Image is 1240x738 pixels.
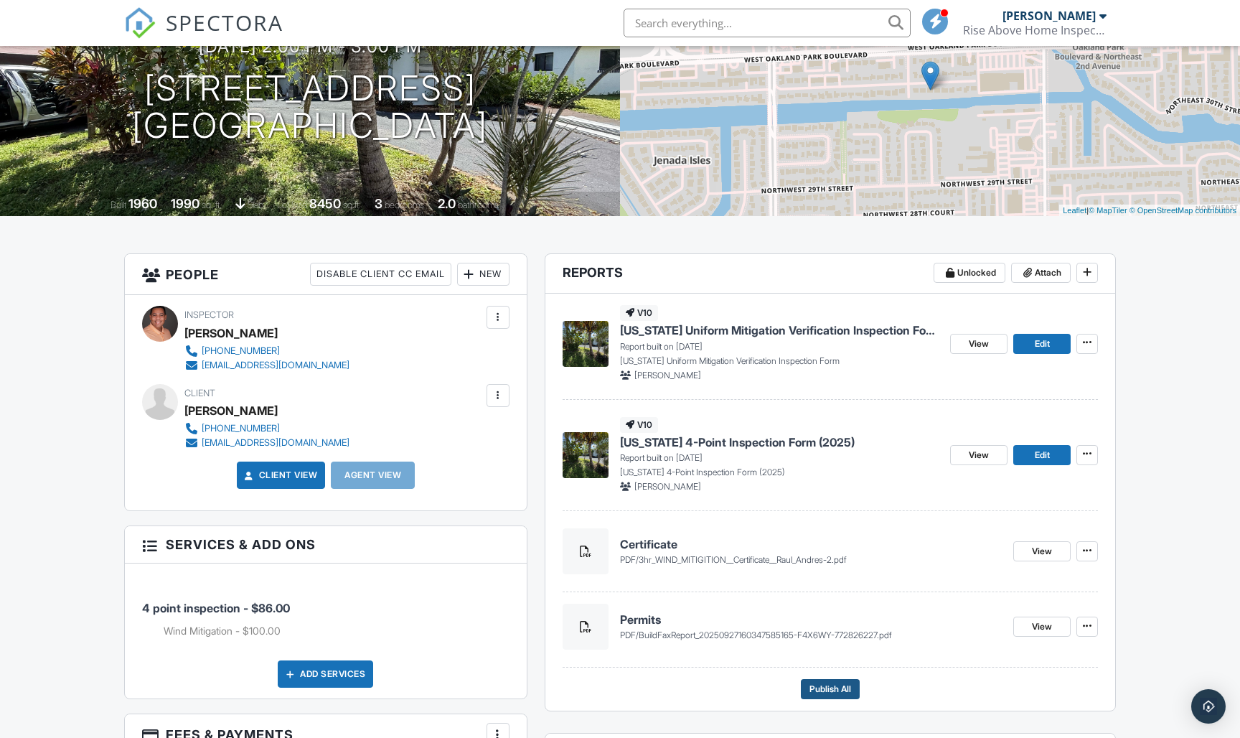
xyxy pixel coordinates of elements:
[457,263,509,286] div: New
[624,9,911,37] input: Search everything...
[125,254,527,295] h3: People
[242,468,318,482] a: Client View
[1129,206,1236,215] a: © OpenStreetMap contributors
[184,388,215,398] span: Client
[343,200,361,210] span: sq.ft.
[184,358,349,373] a: [EMAIL_ADDRESS][DOMAIN_NAME]
[202,437,349,449] div: [EMAIL_ADDRESS][DOMAIN_NAME]
[166,7,283,37] span: SPECTORA
[142,574,509,649] li: Service: 4 point inspection
[202,423,280,434] div: [PHONE_NUMBER]
[309,196,341,211] div: 8450
[111,200,126,210] span: Built
[385,200,424,210] span: bedrooms
[310,263,451,286] div: Disable Client CC Email
[184,344,349,358] a: [PHONE_NUMBER]
[171,196,199,211] div: 1990
[128,196,157,211] div: 1960
[199,37,422,56] h3: [DATE] 2:00 pm - 3:00 pm
[248,200,263,210] span: slab
[458,200,499,210] span: bathrooms
[164,624,509,638] li: Add on: Wind Mitigation
[278,660,373,688] div: Add Services
[184,436,349,450] a: [EMAIL_ADDRESS][DOMAIN_NAME]
[277,200,307,210] span: Lot Size
[125,526,527,564] h3: Services & Add ons
[1191,689,1226,724] div: Open Intercom Messenger
[184,322,278,344] div: [PERSON_NAME]
[1089,206,1127,215] a: © MapTiler
[1063,206,1086,215] a: Leaflet
[202,345,280,357] div: [PHONE_NUMBER]
[1002,9,1096,23] div: [PERSON_NAME]
[184,400,278,421] div: [PERSON_NAME]
[963,23,1107,37] div: Rise Above Home Inspections
[132,70,488,146] h1: [STREET_ADDRESS] [GEOGRAPHIC_DATA]
[202,360,349,371] div: [EMAIL_ADDRESS][DOMAIN_NAME]
[124,7,156,39] img: The Best Home Inspection Software - Spectora
[184,421,349,436] a: [PHONE_NUMBER]
[375,196,382,211] div: 3
[124,19,283,50] a: SPECTORA
[438,196,456,211] div: 2.0
[1059,205,1240,217] div: |
[142,601,290,615] span: 4 point inspection - $86.00
[184,309,234,320] span: Inspector
[202,200,222,210] span: sq. ft.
